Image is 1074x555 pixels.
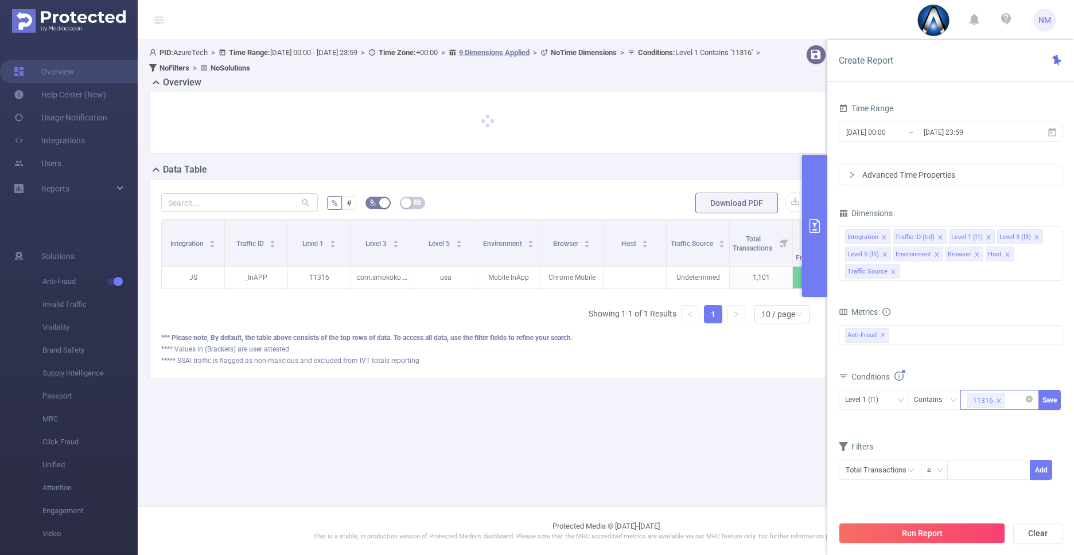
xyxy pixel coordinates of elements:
[895,230,935,245] div: Traffic ID (tid)
[687,311,694,318] i: icon: left
[42,270,138,293] span: Anti-Fraud
[589,305,676,323] li: Showing 1-1 of 1 Results
[890,269,896,276] i: icon: close
[138,506,1074,555] footer: Protected Media © [DATE]-[DATE]
[159,64,189,72] b: No Filters
[163,163,207,177] h2: Data Table
[988,247,1002,262] div: Host
[189,64,200,72] span: >
[438,48,449,57] span: >
[42,454,138,476] span: Unified
[617,48,628,57] span: >
[727,305,745,323] li: Next Page
[621,240,638,248] span: Host
[270,243,276,247] i: icon: caret-down
[845,124,938,140] input: Start date
[948,247,971,262] div: Browser
[638,48,753,57] span: Level 1 Contains '11316'
[208,48,219,57] span: >
[638,48,675,57] b: Conditions :
[923,124,1015,140] input: End date
[839,523,1005,544] button: Run Report
[209,239,216,242] i: icon: caret-up
[553,240,580,248] span: Browser
[528,243,534,247] i: icon: caret-down
[845,229,890,244] li: Integration
[1030,460,1052,480] button: Add
[456,239,462,242] i: icon: caret-up
[14,152,61,175] a: Users
[149,48,764,72] span: AzureTech [DATE] 00:00 - [DATE] 23:59 +00:00
[641,239,648,245] div: Sort
[162,267,224,288] p: JS
[42,293,138,316] span: Invalid Traffic
[893,229,947,244] li: Traffic ID (tid)
[42,499,138,522] span: Engagement
[1034,234,1040,241] i: icon: close
[347,198,352,208] span: #
[949,229,995,244] li: Level 1 (l1)
[369,199,376,206] i: icon: bg-colors
[379,48,416,57] b: Time Zone:
[209,239,216,245] div: Sort
[540,267,603,288] p: Chrome Mobile
[12,9,126,33] img: Protected Media
[42,339,138,362] span: Brand Safety
[42,476,138,499] span: Attention
[927,460,939,479] div: ≥
[642,239,648,242] i: icon: caret-up
[796,311,803,319] i: icon: down
[671,240,715,248] span: Traffic Source
[483,240,524,248] span: Environment
[42,385,138,408] span: Passport
[161,333,814,343] div: *** Please note, By default, the table above consists of the top rows of data. To access all data...
[996,398,1002,405] i: icon: close
[1005,252,1010,259] i: icon: close
[365,240,388,248] span: Level 3
[332,198,337,208] span: %
[733,235,774,252] span: Total Transactions
[881,329,885,342] span: ✕
[845,264,900,279] li: Traffic Source
[851,372,904,381] span: Conditions
[839,165,1062,185] div: icon: rightAdvanced Time Properties
[459,48,530,57] u: 9 Dimensions Applied
[269,239,276,245] div: Sort
[882,252,888,259] i: icon: close
[14,106,107,129] a: Usage Notification
[392,239,399,245] div: Sort
[839,442,873,451] span: Filters
[719,239,725,242] i: icon: caret-up
[42,316,138,339] span: Visibility
[667,267,729,288] p: Undetermined
[42,408,138,431] span: MRC
[351,267,414,288] p: com.smokoko.careatscar3
[718,239,725,245] div: Sort
[999,230,1031,245] div: Level 3 (l3)
[236,240,266,248] span: Traffic ID
[41,245,75,268] span: Solutions
[42,431,138,454] span: Click Fraud
[211,64,250,72] b: No Solutions
[166,532,1045,542] p: This is a stable, in production version of Protected Media's dashboard. Please note that the MRC ...
[414,267,477,288] p: usa
[695,193,778,213] button: Download PDF
[1013,523,1063,544] button: Clear
[329,239,336,245] div: Sort
[429,240,452,248] span: Level 5
[41,177,69,200] a: Reports
[414,199,421,206] i: icon: table
[392,239,399,242] i: icon: caret-up
[584,243,590,247] i: icon: caret-down
[914,390,950,409] div: Contains
[681,305,699,323] li: Previous Page
[796,245,831,262] span: Total Fraudulent
[705,306,722,323] a: 1
[42,362,138,385] span: Supply Intelligence
[456,239,462,245] div: Sort
[719,243,725,247] i: icon: caret-down
[1038,390,1061,410] button: Save
[392,243,399,247] i: icon: caret-down
[584,239,590,242] i: icon: caret-up
[551,48,617,57] b: No Time Dimensions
